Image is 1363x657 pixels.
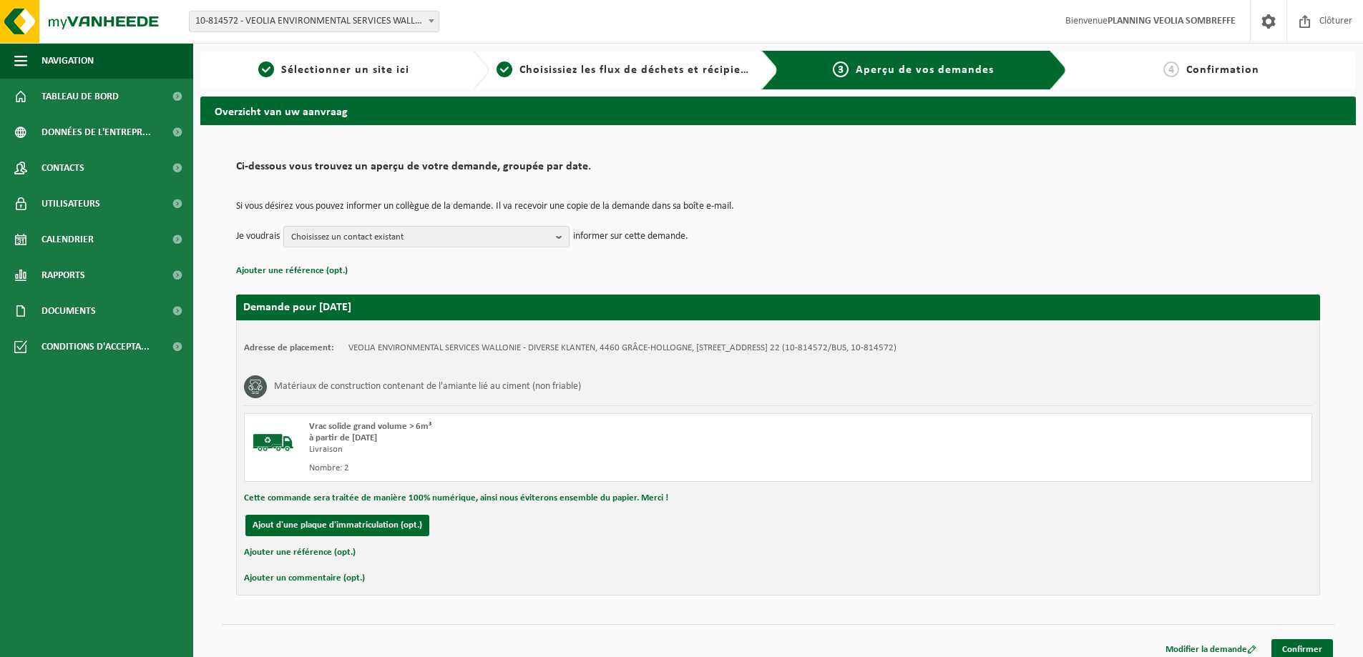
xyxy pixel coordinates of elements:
[243,302,351,313] strong: Demande pour [DATE]
[309,422,431,431] span: Vrac solide grand volume > 6m³
[236,262,348,280] button: Ajouter une référence (opt.)
[236,161,1320,180] h2: Ci-dessous vous trouvez un aperçu de votre demande, groupée par date.
[190,11,439,31] span: 10-814572 - VEOLIA ENVIRONMENTAL SERVICES WALLONIE - DIVERSE KLANTEN - GRÂCE-HOLLOGNE
[291,227,550,248] span: Choisissez un contact existant
[41,329,150,365] span: Conditions d'accepta...
[244,489,668,508] button: Cette commande sera traitée de manière 100% numérique, ainsi nous éviterons ensemble du papier. M...
[41,293,96,329] span: Documents
[281,64,409,76] span: Sélectionner un site ici
[244,343,334,352] strong: Adresse de placement:
[258,61,274,77] span: 1
[833,61,849,77] span: 3
[41,79,119,114] span: Tableau de bord
[1186,64,1259,76] span: Confirmation
[236,226,280,247] p: Je voudrais
[283,226,570,247] button: Choisissez un contact existant
[236,202,1320,212] p: Si vous désirez vous pouvez informer un collègue de la demande. Il va recevoir une copie de la de...
[309,463,836,474] div: Nombre: 2
[497,61,750,79] a: 2Choisissiez les flux de déchets et récipients
[1108,16,1236,26] strong: PLANNING VEOLIA SOMBREFFE
[41,186,100,222] span: Utilisateurs
[41,43,94,79] span: Navigation
[497,61,512,77] span: 2
[41,222,94,257] span: Calendrier
[573,226,688,247] p: informer sur cette demande.
[41,257,85,293] span: Rapports
[348,342,897,354] td: VEOLIA ENVIRONMENTAL SERVICES WALLONIE - DIVERSE KLANTEN, 4460 GRÂCE-HOLLOGNE, [STREET_ADDRESS] 2...
[309,444,836,455] div: Livraison
[274,375,581,398] h3: Matériaux de construction contenant de l'amiante lié au ciment (non friable)
[856,64,994,76] span: Aperçu de vos demandes
[189,11,439,32] span: 10-814572 - VEOLIA ENVIRONMENTAL SERVICES WALLONIE - DIVERSE KLANTEN - GRÂCE-HOLLOGNE
[41,114,151,150] span: Données de l'entrepr...
[207,61,461,79] a: 1Sélectionner un site ici
[245,515,429,536] button: Ajout d'une plaque d'immatriculation (opt.)
[200,97,1356,124] h2: Overzicht van uw aanvraag
[1163,61,1179,77] span: 4
[252,421,295,464] img: BL-SO-LV.png
[309,433,377,443] strong: à partir de [DATE]
[519,64,758,76] span: Choisissiez les flux de déchets et récipients
[244,543,356,562] button: Ajouter une référence (opt.)
[244,569,365,588] button: Ajouter un commentaire (opt.)
[41,150,84,186] span: Contacts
